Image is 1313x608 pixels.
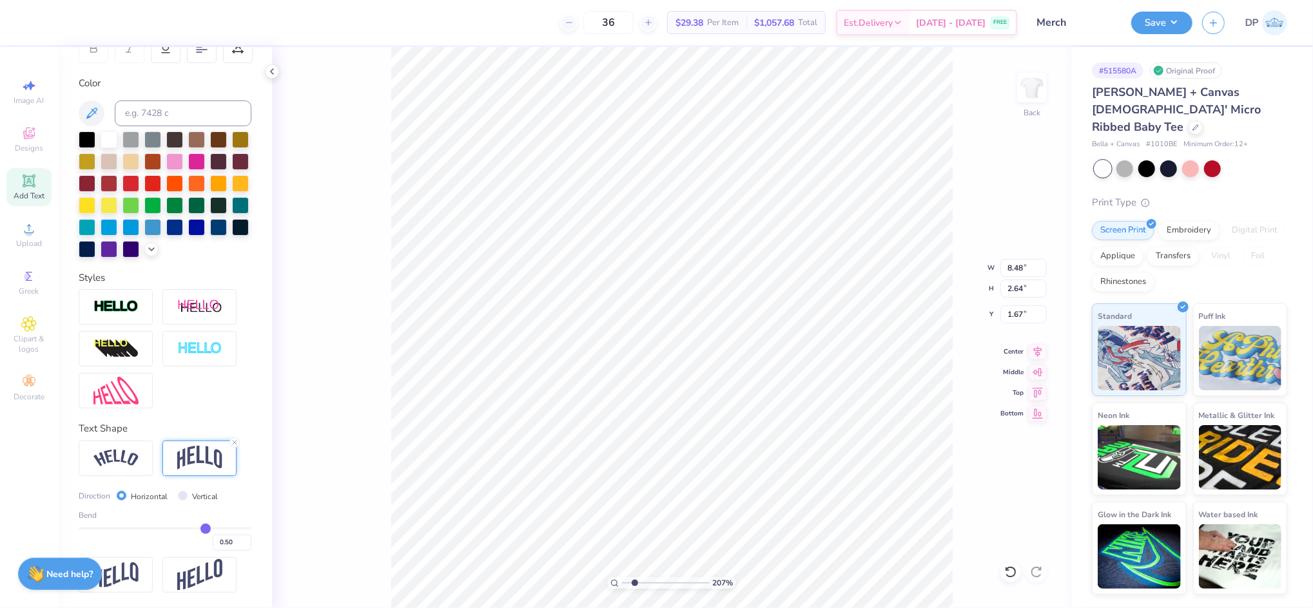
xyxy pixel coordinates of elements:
[712,577,733,589] span: 207 %
[93,299,139,314] img: Stroke
[79,490,110,502] span: Direction
[1245,15,1259,30] span: DP
[14,392,44,402] span: Decorate
[1199,408,1275,422] span: Metallic & Glitter Ink
[1098,326,1181,390] img: Standard
[1223,221,1286,240] div: Digital Print
[1150,62,1222,79] div: Original Proof
[1027,10,1122,35] input: Untitled Design
[1098,408,1129,422] span: Neon Ink
[19,286,39,296] span: Greek
[1092,247,1143,266] div: Applique
[93,450,139,467] img: Arc
[79,271,251,285] div: Styles
[1199,508,1258,521] span: Water based Ink
[1199,326,1282,390] img: Puff Ink
[1199,524,1282,589] img: Water based Ink
[1146,139,1177,150] span: # 1010BE
[14,95,44,106] span: Image AI
[1092,272,1154,292] div: Rhinestones
[1000,388,1024,397] span: Top
[15,143,43,153] span: Designs
[1243,247,1273,266] div: Foil
[754,16,794,30] span: $1,057.68
[1092,84,1261,135] span: [PERSON_NAME] + Canvas [DEMOGRAPHIC_DATA]' Micro Ribbed Baby Tee
[844,16,893,30] span: Est. Delivery
[1245,10,1287,35] a: DP
[1098,425,1181,489] img: Neon Ink
[798,16,817,30] span: Total
[993,18,1007,27] span: FREE
[1158,221,1220,240] div: Embroidery
[131,491,168,502] label: Horizontal
[115,100,251,126] input: e.g. 7428 c
[1092,62,1143,79] div: # 515580A
[79,76,251,91] div: Color
[1203,247,1239,266] div: Vinyl
[707,16,739,30] span: Per Item
[1000,409,1024,418] span: Bottom
[1024,107,1040,119] div: Back
[1092,221,1154,240] div: Screen Print
[177,341,222,356] img: Negative Space
[1199,309,1226,323] span: Puff Ink
[47,568,93,580] strong: Need help?
[177,559,222,591] img: Rise
[177,299,222,315] img: Shadow
[1131,12,1192,34] button: Save
[93,562,139,587] img: Flag
[1098,309,1132,323] span: Standard
[192,491,218,502] label: Vertical
[93,339,139,359] img: 3d Illusion
[177,446,222,470] img: Arch
[1183,139,1248,150] span: Minimum Order: 12 +
[1147,247,1199,266] div: Transfers
[1019,75,1045,100] img: Back
[1092,139,1140,150] span: Bella + Canvas
[583,11,634,34] input: – –
[676,16,703,30] span: $29.38
[6,334,52,354] span: Clipart & logos
[1000,368,1024,377] span: Middle
[916,16,986,30] span: [DATE] - [DATE]
[14,191,44,201] span: Add Text
[1000,347,1024,356] span: Center
[1098,524,1181,589] img: Glow in the Dark Ink
[1262,10,1287,35] img: Darlene Padilla
[1092,195,1287,210] div: Print Type
[79,421,251,436] div: Text Shape
[79,509,97,521] span: Bend
[1098,508,1171,521] span: Glow in the Dark Ink
[16,238,42,249] span: Upload
[1199,425,1282,489] img: Metallic & Glitter Ink
[93,377,139,404] img: Free Distort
